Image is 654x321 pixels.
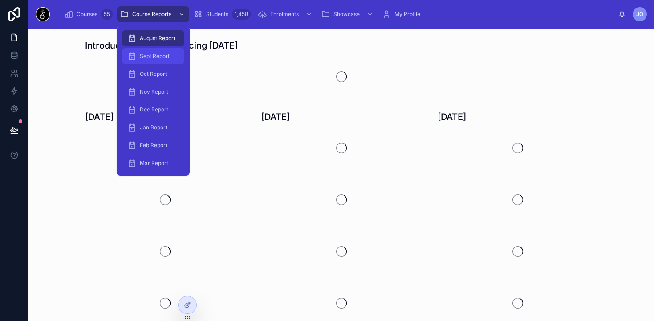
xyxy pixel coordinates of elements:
a: Dec Report [122,102,184,118]
span: Oct Report [140,70,167,78]
a: Jan Report [122,119,184,136]
a: Students1,458 [191,6,253,22]
span: Course Reports [132,11,171,18]
a: Nov Report [122,84,184,100]
a: Oct Report [122,66,184,82]
span: Dec Report [140,106,168,113]
h1: [DATE] [261,111,290,123]
a: My Profile [379,6,427,22]
span: Enrolments [270,11,299,18]
a: Course Reports [117,6,189,22]
span: JQ [636,11,643,18]
img: App logo [36,7,50,21]
div: 55 [101,9,113,20]
h1: Introduction to Latin Dancing [DATE] [85,39,238,52]
h1: [DATE] [438,111,466,123]
a: August Report [122,30,184,46]
a: Enrolments [255,6,317,22]
span: Showcase [333,11,360,18]
a: Mar Report [122,155,184,171]
a: Sept Report [122,48,184,64]
span: August Report [140,35,175,42]
span: Feb Report [140,142,167,149]
a: Courses55 [61,6,115,22]
span: Jan Report [140,124,167,131]
a: Showcase [318,6,378,22]
span: Nov Report [140,88,168,95]
span: My Profile [394,11,420,18]
span: Students [206,11,228,18]
span: Mar Report [140,160,168,167]
div: scrollable content [57,4,618,24]
a: Feb Report [122,137,184,153]
div: 1,458 [232,9,251,20]
h1: [DATE] [85,111,114,123]
span: Sept Report [140,53,170,60]
span: Courses [77,11,97,18]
